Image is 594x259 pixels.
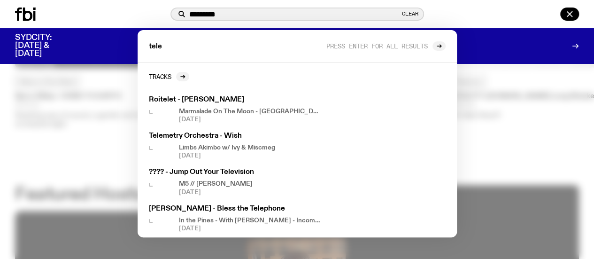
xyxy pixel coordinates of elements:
h4: In the Pines - With [PERSON_NAME] - Incomprehensible [179,218,322,224]
span: [DATE] [179,153,275,159]
img: Jackson sits at an outdoor table, legs crossed and gazing at a black and brown dog also sitting a... [156,142,175,161]
h3: Roitelet - [PERSON_NAME] [149,96,322,103]
a: ???? - Jump Out Your TelevisionM5 // [PERSON_NAME][DATE] [145,165,325,201]
a: Telemetry Orchestra - WishJackson sits at an outdoor table, legs crossed and gazing at a black an... [145,129,325,165]
img: Tommy - Persian Rug [156,106,175,125]
h4: Marmalade On The Moon - [GEOGRAPHIC_DATA] [179,109,322,115]
a: Roitelet - [PERSON_NAME]Tommy - Persian RugMarmalade On The Moon - [GEOGRAPHIC_DATA][DATE] [145,93,325,129]
a: [PERSON_NAME] - Bless the TelephoneIn the Pines - With [PERSON_NAME] - Incomprehensible[DATE] [145,202,325,238]
a: Tracks [149,72,189,81]
h3: Telemetry Orchestra - Wish [149,133,322,140]
h4: Limbs Akimbo w/ Ivy & Miscmeg [179,145,275,151]
span: [DATE] [179,189,253,196]
h3: SYDCITY: [DATE] & [DATE] [15,34,75,58]
a: Press enter for all results [326,41,446,51]
h3: ???? - Jump Out Your Television [149,169,322,176]
h3: [PERSON_NAME] - Bless the Telephone [149,205,322,212]
span: [DATE] [179,226,322,232]
h4: M5 // [PERSON_NAME] [179,181,253,187]
h2: Tracks [149,73,171,80]
span: [DATE] [179,117,322,123]
span: tele [149,43,162,50]
span: Press enter for all results [326,42,428,49]
button: Clear [402,11,418,16]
